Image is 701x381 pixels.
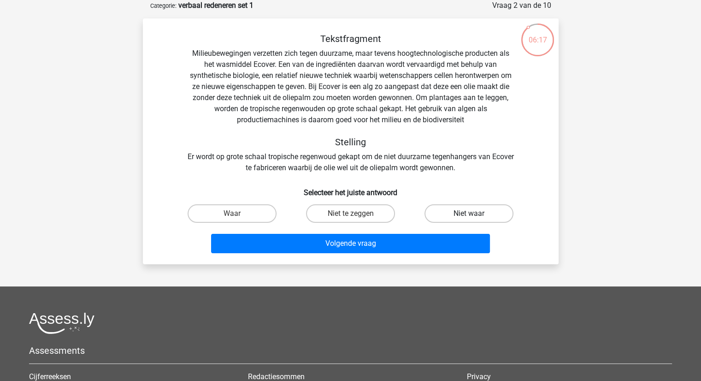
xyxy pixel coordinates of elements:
[467,372,491,381] a: Privacy
[150,2,177,9] small: Categorie:
[424,204,513,223] label: Niet waar
[248,372,305,381] a: Redactiesommen
[520,23,555,46] div: 06:17
[158,181,544,197] h6: Selecteer het juiste antwoord
[158,33,544,173] div: Milieubewegingen verzetten zich tegen duurzame, maar tevens hoogtechnologische producten als het ...
[178,1,253,10] strong: verbaal redeneren set 1
[29,345,672,356] h5: Assessments
[306,204,395,223] label: Niet te zeggen
[187,137,514,148] h5: Stelling
[29,372,71,381] a: Cijferreeksen
[187,33,514,44] h5: Tekstfragment
[29,312,94,334] img: Assessly logo
[188,204,277,223] label: Waar
[211,234,490,253] button: Volgende vraag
